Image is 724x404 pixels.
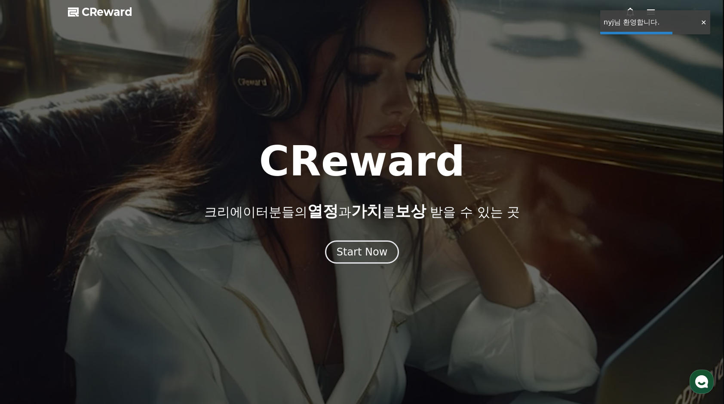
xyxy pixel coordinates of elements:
a: Start Now [325,249,399,257]
span: 가치 [351,202,382,220]
span: 열정 [307,202,338,220]
p: 크리에이터분들의 과 를 받을 수 있는 곳 [204,203,520,220]
h1: CReward [259,141,465,182]
a: CReward [68,5,132,19]
span: CReward [82,5,132,19]
span: 보상 [395,202,426,220]
div: Start Now [337,245,388,259]
button: Start Now [325,240,399,264]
